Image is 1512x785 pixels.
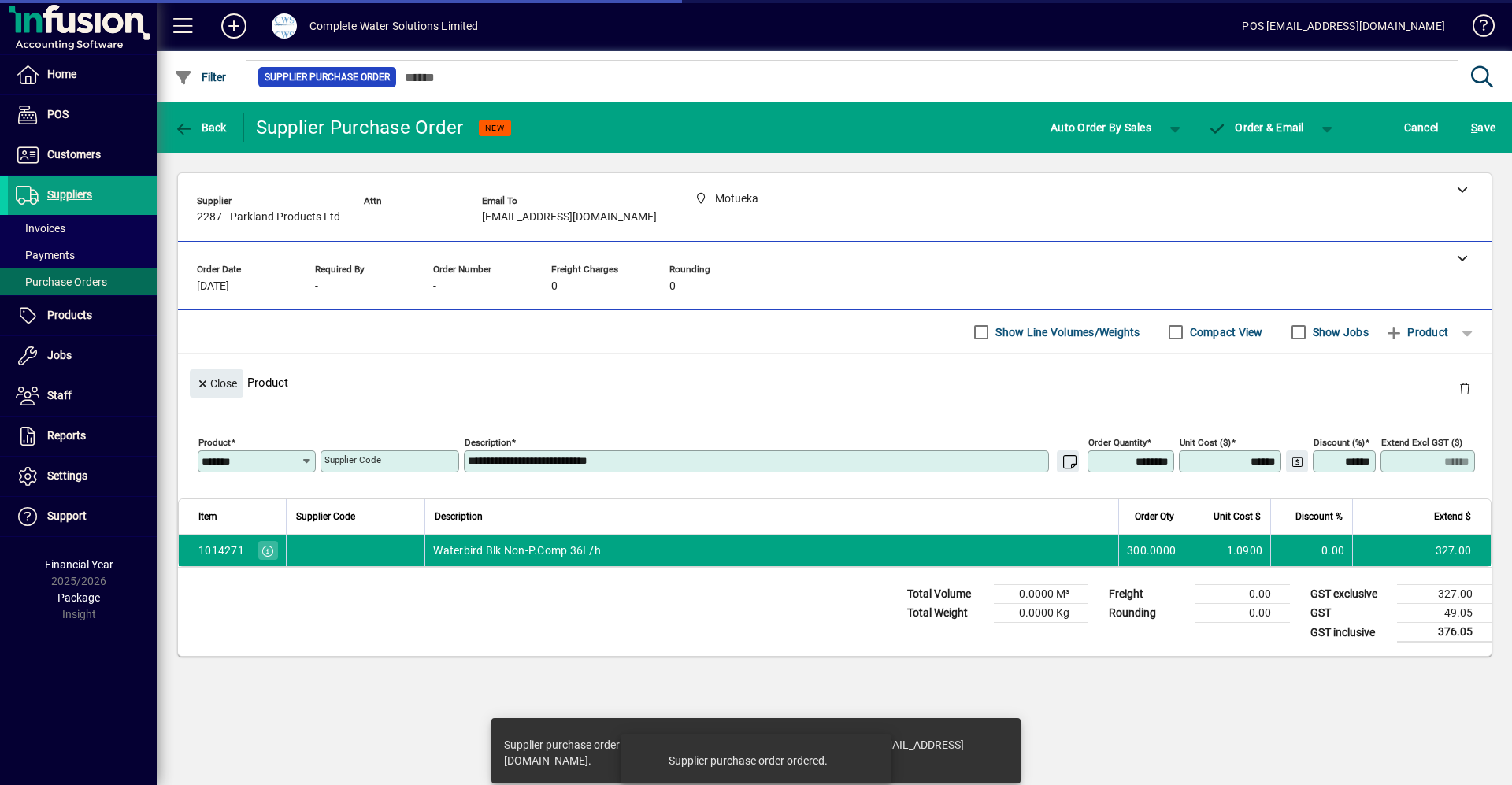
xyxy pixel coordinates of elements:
a: Home [8,55,157,94]
button: Change Price Levels [1286,450,1308,472]
a: Settings [8,457,157,496]
a: Reports [8,417,157,456]
mat-label: Extend excl GST ($) [1381,437,1462,448]
td: 327.00 [1397,585,1492,604]
span: Package [57,591,100,604]
button: Filter [170,63,231,91]
a: Products [8,296,157,335]
label: Show Jobs [1310,324,1369,340]
button: Add product line item [1377,318,1456,346]
td: GST [1303,604,1397,623]
button: Delete [1446,369,1484,407]
span: 0 [669,280,676,293]
a: Jobs [8,336,157,376]
td: 0.0000 Kg [994,604,1088,623]
span: ave [1471,115,1495,140]
span: Home [47,68,76,80]
span: Item [198,508,217,525]
a: Payments [8,242,157,268]
span: Filter [174,71,227,83]
span: Extend $ [1434,508,1471,525]
mat-label: Discount (%) [1314,437,1365,448]
a: POS [8,95,157,135]
td: GST exclusive [1303,585,1397,604]
span: Jobs [47,349,72,361]
app-page-header-button: Back [157,113,244,142]
label: Compact View [1187,324,1263,340]
span: Back [174,121,227,134]
span: [EMAIL_ADDRESS][DOMAIN_NAME] [482,211,657,224]
div: 1014271 [198,542,244,558]
button: Add [209,12,259,40]
label: Show Line Volumes/Weights [992,324,1140,340]
span: Discount % [1295,508,1343,525]
span: Unit Cost $ [1214,508,1261,525]
td: Total Weight [899,604,994,623]
span: Financial Year [45,558,113,571]
div: Product [178,354,1492,411]
button: Cancel [1400,113,1443,142]
span: 2287 - Parkland Products Ltd [197,211,340,224]
td: 376.05 [1397,623,1492,642]
td: GST inclusive [1303,623,1397,642]
td: 300.0000 [1118,535,1184,566]
td: 0.00 [1270,535,1352,566]
span: Waterbird Blk Non-P.Comp 36L/h [433,542,601,558]
span: Order Qty [1135,508,1174,525]
h2: Order Supplier Purchase Order? [624,331,889,377]
span: Reports [47,429,86,442]
span: Description [435,508,483,525]
button: Close [190,369,243,398]
span: - [433,280,436,293]
app-page-header-button: Delete [1446,381,1484,395]
span: - [315,280,318,293]
span: Cancel [1404,115,1439,140]
div: Supplier purchase order ordered. [669,753,828,768]
td: 0.00 [1195,585,1290,604]
mat-label: Description [465,437,511,448]
span: S [1471,121,1477,134]
span: Products [47,309,92,321]
button: Auto Order By Sales [1043,113,1159,142]
span: NEW [485,123,505,133]
td: 327.00 [1352,535,1491,566]
span: Customers [47,148,101,161]
div: Supplier purchase order #21858 posted. Supplier purchase order emailed to [EMAIL_ADDRESS][DOMAIN_... [504,737,992,768]
span: Settings [47,469,87,482]
span: [DATE] [197,280,229,293]
span: Supplier Purchase Order [265,69,390,85]
td: 49.05 [1397,604,1492,623]
div: Supplier Purchase Order [256,115,464,140]
span: 0 [551,280,558,293]
span: Staff [47,389,72,402]
mat-label: Supplier Code [324,454,381,465]
span: Close [196,371,237,397]
span: Order & Email [1208,121,1304,134]
td: 0.0000 M³ [994,585,1088,604]
mat-label: Unit Cost ($) [1180,437,1231,448]
span: Purchase Orders [16,276,107,288]
p: Purchase Order will be ordered. [643,378,870,397]
td: 0.00 [1195,604,1290,623]
td: Rounding [1101,604,1195,623]
button: Profile [259,12,309,40]
span: Auto Order By Sales [1051,115,1151,140]
a: Purchase Orders [8,268,157,295]
span: - [364,211,367,224]
span: Suppliers [47,188,92,201]
a: Support [8,497,157,536]
app-page-header-button: Close [186,376,247,390]
span: Payments [16,249,75,261]
mat-label: Product [198,437,231,448]
div: POS [EMAIL_ADDRESS][DOMAIN_NAME] [1242,13,1445,39]
td: Total Volume [899,585,994,604]
span: Support [47,509,87,522]
button: Order & Email [1200,113,1312,142]
td: 1.0900 [1184,535,1270,566]
a: Invoices [8,215,157,242]
span: POS [47,108,69,120]
mat-label: Order Quantity [1088,437,1147,448]
button: Save [1467,113,1499,142]
a: Staff [8,376,157,416]
span: Invoices [16,222,65,235]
